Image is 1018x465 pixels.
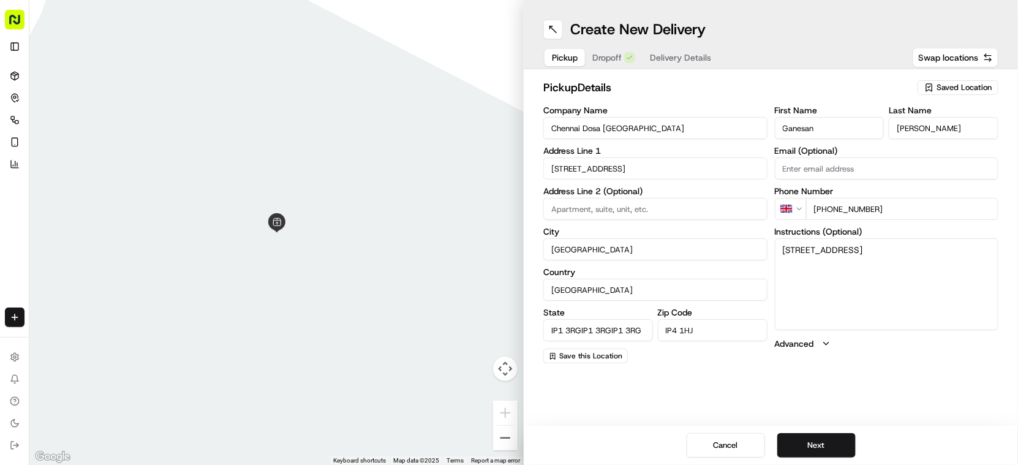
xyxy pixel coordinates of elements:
[777,433,856,458] button: Next
[918,51,978,64] span: Swap locations
[775,117,884,139] input: Enter first name
[493,357,518,381] button: Map camera controls
[26,117,48,139] img: 1732323095091-59ea418b-cfe3-43c8-9ae0-d0d06d6fd42c
[543,227,767,236] label: City
[543,117,767,139] input: Enter company name
[559,351,622,361] span: Save this Location
[543,279,767,301] input: Enter country
[918,79,998,96] button: Saved Location
[190,157,223,172] button: See all
[775,338,999,350] button: Advanced
[12,178,32,198] img: Dianne Alexi Soriano
[775,187,999,195] label: Phone Number
[543,238,767,260] input: Enter city
[543,198,767,220] input: Apartment, suite, unit, etc.
[775,157,999,180] input: Enter email address
[12,117,34,139] img: 1736555255976-a54dd68f-1ca7-489b-9aae-adbdc363a1c4
[543,308,653,317] label: State
[38,190,162,200] span: [PERSON_NAME] [PERSON_NAME]
[32,449,73,465] img: Google
[12,12,37,37] img: Nash
[775,227,999,236] label: Instructions (Optional)
[165,190,169,200] span: •
[658,319,767,341] input: Enter zip code
[32,79,221,92] input: Got a question? Start typing here...
[47,223,72,233] span: [DATE]
[471,457,520,464] a: Report a map error
[86,303,148,313] a: Powered byPylon
[172,190,197,200] span: [DATE]
[775,338,814,350] label: Advanced
[208,121,223,135] button: Start new chat
[650,51,711,64] span: Delivery Details
[99,269,202,291] a: 💻API Documentation
[32,449,73,465] a: Open this area in Google Maps (opens a new window)
[333,456,386,465] button: Keyboard shortcuts
[12,275,22,285] div: 📗
[543,146,767,155] label: Address Line 1
[937,82,992,93] span: Saved Location
[393,457,439,464] span: Map data ©2025
[687,433,765,458] button: Cancel
[493,426,518,450] button: Zoom out
[913,48,998,67] button: Swap locations
[122,304,148,313] span: Pylon
[12,159,82,169] div: Past conversations
[55,129,168,139] div: We're available if you need us!
[543,349,628,363] button: Save this Location
[116,274,197,286] span: API Documentation
[543,268,767,276] label: Country
[889,117,998,139] input: Enter last name
[775,146,999,155] label: Email (Optional)
[543,106,767,115] label: Company Name
[775,106,884,115] label: First Name
[25,274,94,286] span: Knowledge Base
[25,191,34,200] img: 1736555255976-a54dd68f-1ca7-489b-9aae-adbdc363a1c4
[543,79,910,96] h2: pickup Details
[775,238,999,330] textarea: [STREET_ADDRESS]
[55,117,201,129] div: Start new chat
[543,157,767,180] input: Enter address
[7,269,99,291] a: 📗Knowledge Base
[889,106,998,115] label: Last Name
[12,49,223,69] p: Welcome 👋
[806,198,999,220] input: Enter phone number
[40,223,45,233] span: •
[543,319,653,341] input: Enter state
[104,275,113,285] div: 💻
[493,401,518,425] button: Zoom in
[543,187,767,195] label: Address Line 2 (Optional)
[552,51,578,64] span: Pickup
[658,308,767,317] label: Zip Code
[447,457,464,464] a: Terms (opens in new tab)
[570,20,706,39] h1: Create New Delivery
[592,51,622,64] span: Dropoff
